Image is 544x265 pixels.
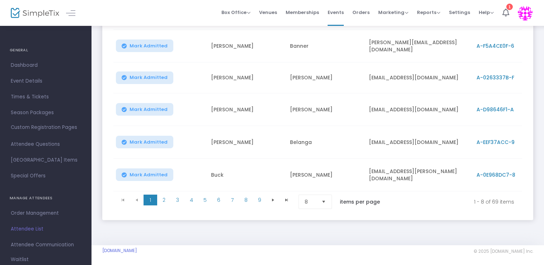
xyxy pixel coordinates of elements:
[417,9,440,16] span: Reports
[365,159,472,191] td: [EMAIL_ADDRESS][PERSON_NAME][DOMAIN_NAME]
[11,92,81,102] span: Times & Tickets
[286,126,365,159] td: Belanga
[11,155,81,165] span: [GEOGRAPHIC_DATA] Items
[11,61,81,70] span: Dashboard
[130,172,168,178] span: Mark Admitted
[286,62,365,93] td: [PERSON_NAME]
[378,9,408,16] span: Marketing
[365,30,472,62] td: [PERSON_NAME][EMAIL_ADDRESS][DOMAIN_NAME]
[266,195,280,205] span: Go to the next page
[11,76,81,86] span: Event Details
[116,39,173,52] button: Mark Admitted
[239,195,253,205] span: Page 8
[259,3,277,22] span: Venues
[10,43,82,57] h4: GENERAL
[477,74,514,81] span: A-0263337B-F
[479,9,494,16] span: Help
[11,256,29,263] span: Waitlist
[395,195,514,209] kendo-pager-info: 1 - 8 of 69 items
[365,126,472,159] td: [EMAIL_ADDRESS][DOMAIN_NAME]
[207,93,286,126] td: [PERSON_NAME]
[253,195,266,205] span: Page 9
[11,140,81,149] span: Attendee Questions
[144,195,157,205] span: Page 1
[207,159,286,191] td: Buck
[286,93,365,126] td: [PERSON_NAME]
[130,43,168,49] span: Mark Admitted
[365,93,472,126] td: [EMAIL_ADDRESS][DOMAIN_NAME]
[477,139,515,146] span: A-EEF37ACC-9
[184,195,198,205] span: Page 4
[207,30,286,62] td: [PERSON_NAME]
[477,42,514,50] span: A-F5A4CE0F-6
[280,195,294,205] span: Go to the last page
[477,171,515,178] span: A-0E968DC7-8
[319,195,329,209] button: Select
[305,198,316,205] span: 8
[116,103,173,116] button: Mark Admitted
[11,171,81,181] span: Special Offers
[474,248,533,254] span: © 2025 [DOMAIN_NAME] Inc.
[221,9,250,16] span: Box Office
[286,30,365,62] td: Banner
[116,71,173,84] button: Mark Admitted
[130,75,168,80] span: Mark Admitted
[157,195,171,205] span: Page 2
[365,62,472,93] td: [EMAIL_ADDRESS][DOMAIN_NAME]
[352,3,370,22] span: Orders
[116,168,173,181] button: Mark Admitted
[11,209,81,218] span: Order Management
[102,248,137,254] a: [DOMAIN_NAME]
[286,3,319,22] span: Memberships
[11,224,81,234] span: Attendee List
[212,195,225,205] span: Page 6
[506,4,513,10] div: 1
[449,3,470,22] span: Settings
[225,195,239,205] span: Page 7
[11,108,81,117] span: Season Packages
[286,159,365,191] td: [PERSON_NAME]
[198,195,212,205] span: Page 5
[171,195,184,205] span: Page 3
[130,139,168,145] span: Mark Admitted
[116,136,173,148] button: Mark Admitted
[11,124,77,131] span: Custom Registration Pages
[328,3,344,22] span: Events
[11,240,81,250] span: Attendee Communication
[477,106,514,113] span: A-D98646F1-A
[340,198,380,205] label: items per page
[207,62,286,93] td: [PERSON_NAME]
[284,197,290,203] span: Go to the last page
[10,191,82,205] h4: MANAGE ATTENDEES
[130,107,168,112] span: Mark Admitted
[207,126,286,159] td: [PERSON_NAME]
[270,197,276,203] span: Go to the next page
